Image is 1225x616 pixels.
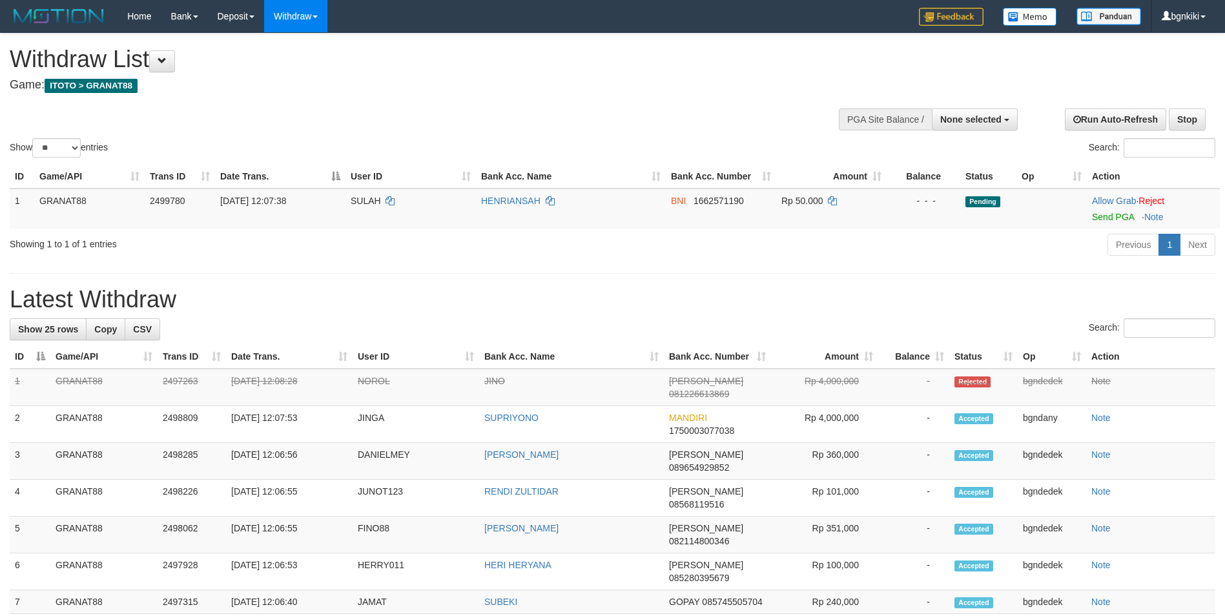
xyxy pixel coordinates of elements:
span: Accepted [954,597,993,608]
h1: Latest Withdraw [10,287,1215,313]
td: bgndany [1018,406,1086,443]
td: 1 [10,369,50,406]
td: 2497263 [158,369,226,406]
label: Show entries [10,138,108,158]
span: Accepted [954,560,993,571]
img: Feedback.jpg [919,8,983,26]
td: 2497928 [158,553,226,590]
th: ID [10,165,34,189]
span: Copy 082114800346 to clipboard [669,536,729,546]
td: [DATE] 12:06:55 [226,517,353,553]
a: Copy [86,318,125,340]
span: Rp 50.000 [781,196,823,206]
td: NOROL [353,369,479,406]
input: Search: [1124,138,1215,158]
span: Pending [965,196,1000,207]
td: - [878,553,949,590]
th: ID: activate to sort column descending [10,345,50,369]
th: Status [960,165,1016,189]
th: Trans ID: activate to sort column ascending [145,165,215,189]
td: bgndedek [1018,553,1086,590]
a: CSV [125,318,160,340]
span: Copy 1662571190 to clipboard [694,196,744,206]
a: Stop [1169,108,1206,130]
a: Note [1144,212,1164,222]
td: [DATE] 12:07:53 [226,406,353,443]
th: Action [1087,165,1220,189]
td: 5 [10,517,50,553]
td: 2 [10,406,50,443]
a: Note [1091,560,1111,570]
td: [DATE] 12:06:40 [226,590,353,614]
a: HERI HERYANA [484,560,551,570]
td: GRANAT88 [50,480,158,517]
td: bgndedek [1018,590,1086,614]
td: [DATE] 12:08:28 [226,369,353,406]
th: Op: activate to sort column ascending [1018,345,1086,369]
td: bgndedek [1018,517,1086,553]
a: SUPRIYONO [484,413,539,423]
td: GRANAT88 [50,517,158,553]
span: 2499780 [150,196,185,206]
td: 2498226 [158,480,226,517]
th: Action [1086,345,1215,369]
a: RENDI ZULTIDAR [484,486,559,497]
a: SUBEKI [484,597,517,607]
span: [PERSON_NAME] [669,523,743,533]
h4: Game: [10,79,804,92]
th: User ID: activate to sort column ascending [353,345,479,369]
td: bgndedek [1018,480,1086,517]
span: Accepted [954,524,993,535]
div: PGA Site Balance / [839,108,932,130]
td: GRANAT88 [50,590,158,614]
td: GRANAT88 [50,443,158,480]
a: Reject [1138,196,1164,206]
a: Note [1091,597,1111,607]
td: [DATE] 12:06:55 [226,480,353,517]
td: FINO88 [353,517,479,553]
span: Accepted [954,413,993,424]
th: Bank Acc. Name: activate to sort column ascending [476,165,666,189]
td: - [878,369,949,406]
th: Balance: activate to sort column ascending [878,345,949,369]
td: Rp 360,000 [771,443,878,480]
td: GRANAT88 [50,406,158,443]
th: Status: activate to sort column ascending [949,345,1018,369]
a: 1 [1158,234,1180,256]
img: Button%20Memo.svg [1003,8,1057,26]
th: Bank Acc. Number: activate to sort column ascending [664,345,771,369]
td: 2498062 [158,517,226,553]
span: [PERSON_NAME] [669,449,743,460]
td: Rp 100,000 [771,553,878,590]
select: Showentries [32,138,81,158]
a: Note [1091,523,1111,533]
td: HERRY011 [353,553,479,590]
td: 2498285 [158,443,226,480]
td: bgndedek [1018,369,1086,406]
th: Trans ID: activate to sort column ascending [158,345,226,369]
td: 2498809 [158,406,226,443]
td: GRANAT88 [34,189,145,229]
div: Showing 1 to 1 of 1 entries [10,232,500,251]
a: Send PGA [1092,212,1134,222]
td: Rp 4,000,000 [771,369,878,406]
td: JUNOT123 [353,480,479,517]
span: CSV [133,324,152,334]
span: Copy 085745505704 to clipboard [702,597,762,607]
label: Search: [1089,318,1215,338]
span: · [1092,196,1138,206]
span: None selected [940,114,1002,125]
td: [DATE] 12:06:56 [226,443,353,480]
a: Allow Grab [1092,196,1136,206]
span: BNI [671,196,686,206]
a: HENRIANSAH [481,196,540,206]
button: None selected [932,108,1018,130]
td: JINGA [353,406,479,443]
td: - [878,480,949,517]
th: Amount: activate to sort column ascending [776,165,887,189]
a: Previous [1107,234,1159,256]
span: Copy 08568119516 to clipboard [669,499,725,509]
a: Note [1091,486,1111,497]
th: Amount: activate to sort column ascending [771,345,878,369]
th: Game/API: activate to sort column ascending [34,165,145,189]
